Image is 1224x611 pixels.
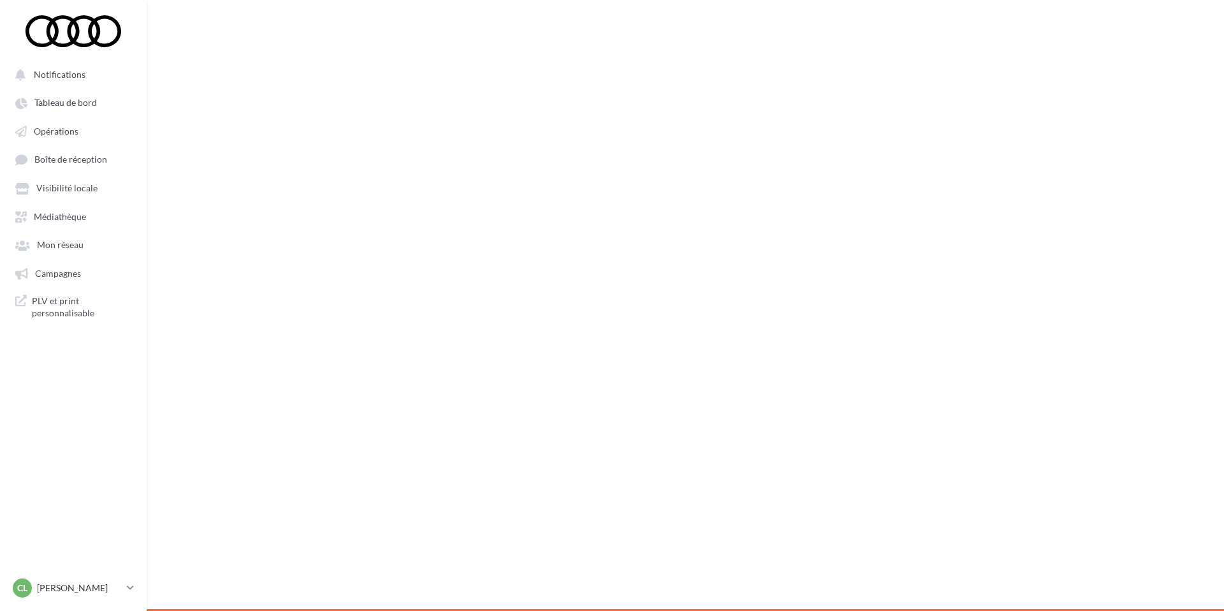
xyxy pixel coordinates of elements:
p: [PERSON_NAME] [37,582,122,594]
span: Tableau de bord [34,98,97,108]
a: Campagnes [8,261,139,284]
span: Campagnes [35,268,81,279]
span: Opérations [34,126,78,136]
a: Opérations [8,119,139,142]
a: PLV et print personnalisable [8,290,139,325]
a: Médiathèque [8,205,139,228]
span: PLV et print personnalisable [32,295,131,320]
a: Cl [PERSON_NAME] [10,576,136,600]
span: Médiathèque [34,211,86,222]
span: Boîte de réception [34,154,107,165]
button: Notifications [8,63,134,85]
span: Visibilité locale [36,183,98,194]
span: Cl [17,582,27,594]
a: Boîte de réception [8,147,139,171]
span: Mon réseau [37,240,84,251]
span: Notifications [34,69,85,80]
a: Visibilité locale [8,176,139,199]
a: Mon réseau [8,233,139,256]
a: Tableau de bord [8,91,139,114]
